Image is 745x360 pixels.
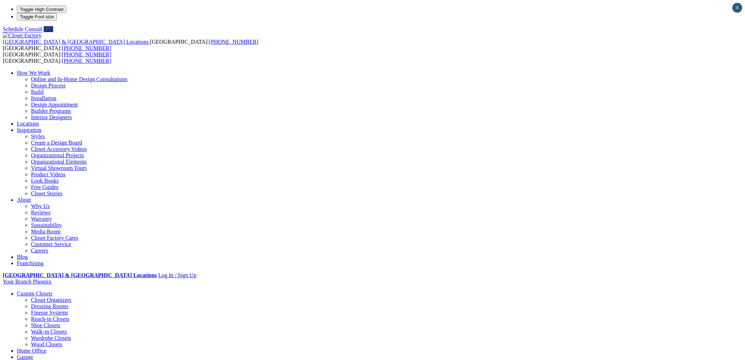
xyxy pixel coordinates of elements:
[31,216,52,222] a: Warranty
[31,222,62,228] a: Sustainability
[3,51,111,64] span: [GEOGRAPHIC_DATA]: [GEOGRAPHIC_DATA]:
[209,39,258,45] a: [PHONE_NUMBER]
[62,51,111,57] a: [PHONE_NUMBER]
[3,272,157,278] a: [GEOGRAPHIC_DATA] & [GEOGRAPHIC_DATA] Locations
[31,178,59,184] a: Look Books
[31,322,60,328] a: Shoe Closets
[17,254,28,260] a: Blog
[44,26,53,32] a: Call
[31,190,62,196] a: Closet Stories
[31,335,71,341] a: Wardrobe Closets
[31,133,45,139] a: Styles
[33,279,51,285] span: Phoenix
[31,76,127,82] a: Online and In-Home Design Consultations
[62,58,111,64] a: [PHONE_NUMBER]
[31,310,68,316] a: Finesse Systems
[31,89,44,95] a: Build
[17,121,39,127] a: Locations
[158,272,196,278] a: Log In / Sign Up
[31,235,78,241] a: Closet Factory Cares
[17,127,41,133] a: Inspiration
[20,7,63,12] span: Toggle High Contrast
[3,279,51,285] a: Your Branch Phoenix
[31,297,71,303] a: Closet Organizers
[17,348,46,354] a: Home Office
[3,279,31,285] span: Your Branch
[31,83,65,89] a: Design Process
[17,197,31,203] a: About
[17,354,33,360] a: Garage
[20,14,54,19] span: Toggle Font size
[3,32,42,39] img: Closet Factory
[31,248,48,254] a: Careers
[62,45,111,51] a: [PHONE_NUMBER]
[3,39,150,45] a: [GEOGRAPHIC_DATA] & [GEOGRAPHIC_DATA] Locations
[31,165,87,171] a: Virtual Showroom Tours
[17,70,50,76] a: How We Work
[31,203,50,209] a: Why Us
[31,303,68,309] a: Dressing Rooms
[31,209,50,215] a: Reviews
[31,114,72,120] a: Interior Designers
[31,108,71,114] a: Builder Programs
[3,39,149,45] span: [GEOGRAPHIC_DATA] & [GEOGRAPHIC_DATA] Locations
[17,291,52,297] a: Custom Closets
[31,329,67,335] a: Walk-in Closets
[31,316,69,322] a: Reach-in Closets
[17,6,66,13] button: Toggle High Contrast
[17,260,44,266] a: Franchising
[17,13,57,20] button: Toggle Font size
[31,341,62,347] a: Wood Closets
[31,171,65,177] a: Product Videos
[3,26,42,32] a: Schedule Consult
[31,241,71,247] a: Customer Service
[31,228,61,234] a: Media Room
[31,102,78,108] a: Design Appointment
[31,159,87,165] a: Organizational Elements
[31,146,87,152] a: Closet Accessory Videos
[31,95,56,101] a: Installation
[31,152,84,158] a: Organizational Projects
[3,39,258,51] span: [GEOGRAPHIC_DATA]: [GEOGRAPHIC_DATA]:
[31,140,82,146] a: Create a Design Board
[31,184,58,190] a: Free Guides
[732,3,742,13] button: Close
